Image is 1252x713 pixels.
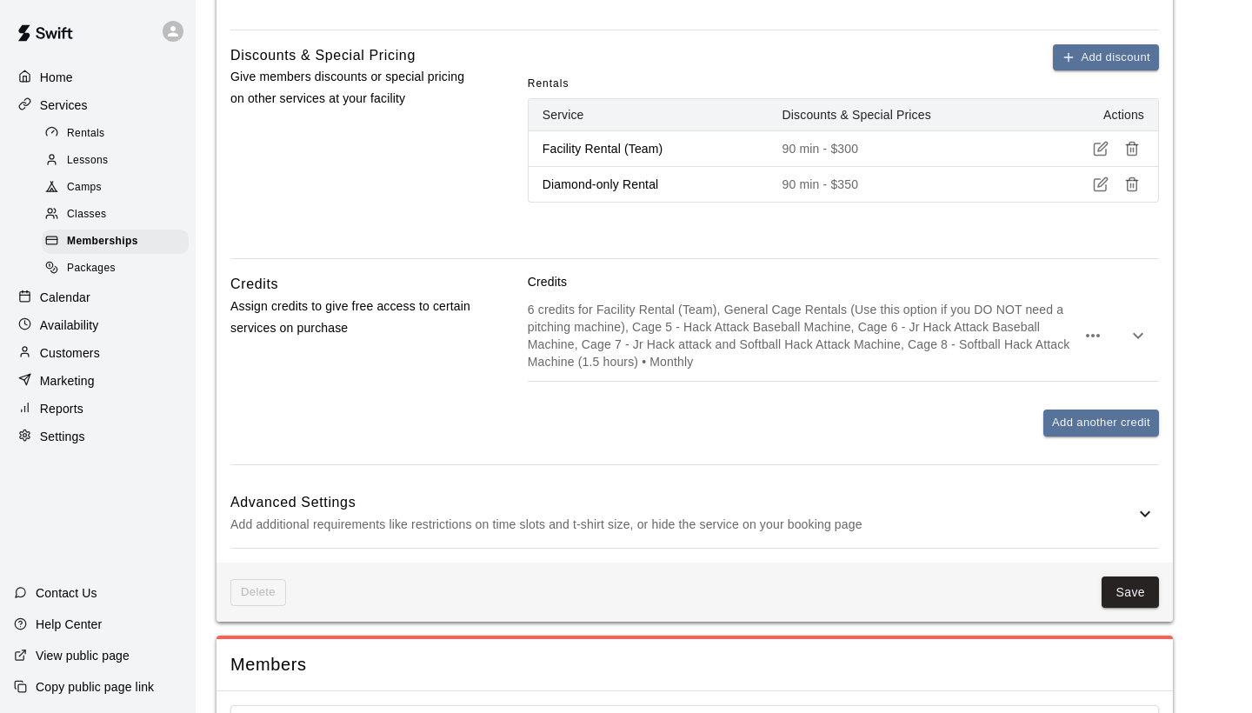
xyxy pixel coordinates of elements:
[40,372,95,390] p: Marketing
[40,97,88,114] p: Services
[36,647,130,664] p: View public page
[40,69,73,86] p: Home
[42,230,189,254] div: Memberships
[42,149,189,173] div: Lessons
[230,44,416,67] h6: Discounts & Special Pricing
[42,175,196,202] a: Camps
[230,273,278,296] h6: Credits
[782,176,1040,193] p: 90 min - $350
[230,579,286,606] span: This membership cannot be deleted since it still has members
[1054,99,1158,131] th: Actions
[230,514,1135,536] p: Add additional requirements like restrictions on time slots and t-shirt size, or hide the service...
[14,368,182,394] a: Marketing
[42,256,196,283] a: Packages
[14,64,182,90] a: Home
[1053,44,1159,71] button: Add discount
[1043,410,1159,436] button: Add another credit
[67,233,138,250] span: Memberships
[36,678,154,696] p: Copy public page link
[543,140,755,157] p: Facility Rental (Team)
[14,396,182,422] a: Reports
[40,317,99,334] p: Availability
[14,284,182,310] a: Calendar
[14,423,182,450] a: Settings
[230,66,472,110] p: Give members discounts or special pricing on other services at your facility
[40,400,83,417] p: Reports
[14,92,182,118] a: Services
[230,479,1159,548] div: Advanced SettingsAdd additional requirements like restrictions on time slots and t-shirt size, or...
[40,344,100,362] p: Customers
[42,122,189,146] div: Rentals
[42,229,196,256] a: Memberships
[36,616,102,633] p: Help Center
[42,202,196,229] a: Classes
[40,289,90,306] p: Calendar
[67,206,106,223] span: Classes
[67,260,116,277] span: Packages
[529,99,769,131] th: Service
[782,140,1040,157] p: 90 min - $300
[14,340,182,366] a: Customers
[40,428,85,445] p: Settings
[36,584,97,602] p: Contact Us
[42,257,189,281] div: Packages
[67,152,109,170] span: Lessons
[42,176,189,200] div: Camps
[67,179,102,197] span: Camps
[42,120,196,147] a: Rentals
[42,203,189,227] div: Classes
[42,147,196,174] a: Lessons
[528,273,1159,290] p: Credits
[230,653,1159,676] span: Members
[67,125,105,143] span: Rentals
[14,312,182,338] a: Availability
[528,70,569,98] span: Rentals
[230,491,1135,514] h6: Advanced Settings
[769,99,1054,131] th: Discounts & Special Prices
[528,290,1159,381] div: 6 credits for Facility Rental (Team), General Cage Rentals (Use this option if you DO NOT need a ...
[543,176,755,193] p: Diamond-only Rental
[1102,576,1159,609] button: Save
[230,296,472,339] p: Assign credits to give free access to certain services on purchase
[528,301,1076,370] p: 6 credits for Facility Rental (Team), General Cage Rentals (Use this option if you DO NOT need a ...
